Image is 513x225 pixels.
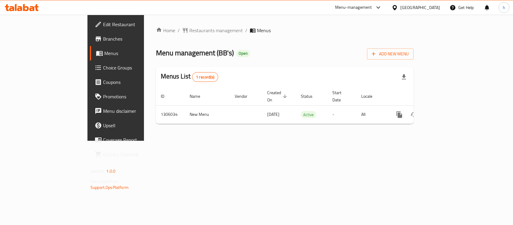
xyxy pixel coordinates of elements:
[103,93,168,100] span: Promotions
[103,107,168,115] span: Menu disclaimer
[397,70,411,84] div: Export file
[245,27,247,34] li: /
[189,27,243,34] span: Restaurants management
[178,27,180,34] li: /
[407,107,421,122] button: Change Status
[90,17,173,32] a: Edit Restaurant
[90,183,129,191] a: Support.OpsPlatform
[400,4,440,11] div: [GEOGRAPHIC_DATA]
[182,27,243,34] a: Restaurants management
[503,4,505,11] span: h
[335,4,372,11] div: Menu-management
[90,177,118,185] span: Get support on:
[192,74,218,80] span: 1 record(s)
[103,122,168,129] span: Upsell
[103,64,168,71] span: Choice Groups
[90,46,173,60] a: Menus
[356,105,387,124] td: All
[161,93,172,100] span: ID
[387,87,455,106] th: Actions
[301,93,320,100] span: Status
[103,136,168,143] span: Coverage Report
[90,32,173,46] a: Branches
[235,93,255,100] span: Vendor
[90,104,173,118] a: Menu disclaimer
[192,72,218,82] div: Total records count
[332,89,349,103] span: Start Date
[185,105,230,124] td: New Menu
[257,27,271,34] span: Menus
[90,133,173,147] a: Coverage Report
[236,50,250,57] div: Open
[106,167,115,175] span: 1.0.0
[267,110,279,118] span: [DATE]
[392,107,407,122] button: more
[156,87,455,124] table: enhanced table
[90,167,105,175] span: Version:
[367,48,414,60] button: Add New Menu
[372,50,409,58] span: Add New Menu
[267,89,289,103] span: Created On
[156,46,234,60] span: Menu management ( BB's )
[90,60,173,75] a: Choice Groups
[90,118,173,133] a: Upsell
[90,89,173,104] a: Promotions
[103,79,168,86] span: Coupons
[328,105,356,124] td: -
[103,151,168,158] span: Grocery Checklist
[361,93,380,100] span: Locale
[103,35,168,42] span: Branches
[104,50,168,57] span: Menus
[161,72,218,82] h2: Menus List
[190,93,208,100] span: Name
[90,75,173,89] a: Coupons
[156,27,414,34] nav: breadcrumb
[90,147,173,162] a: Grocery Checklist
[301,111,316,118] span: Active
[236,51,250,56] span: Open
[103,21,168,28] span: Edit Restaurant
